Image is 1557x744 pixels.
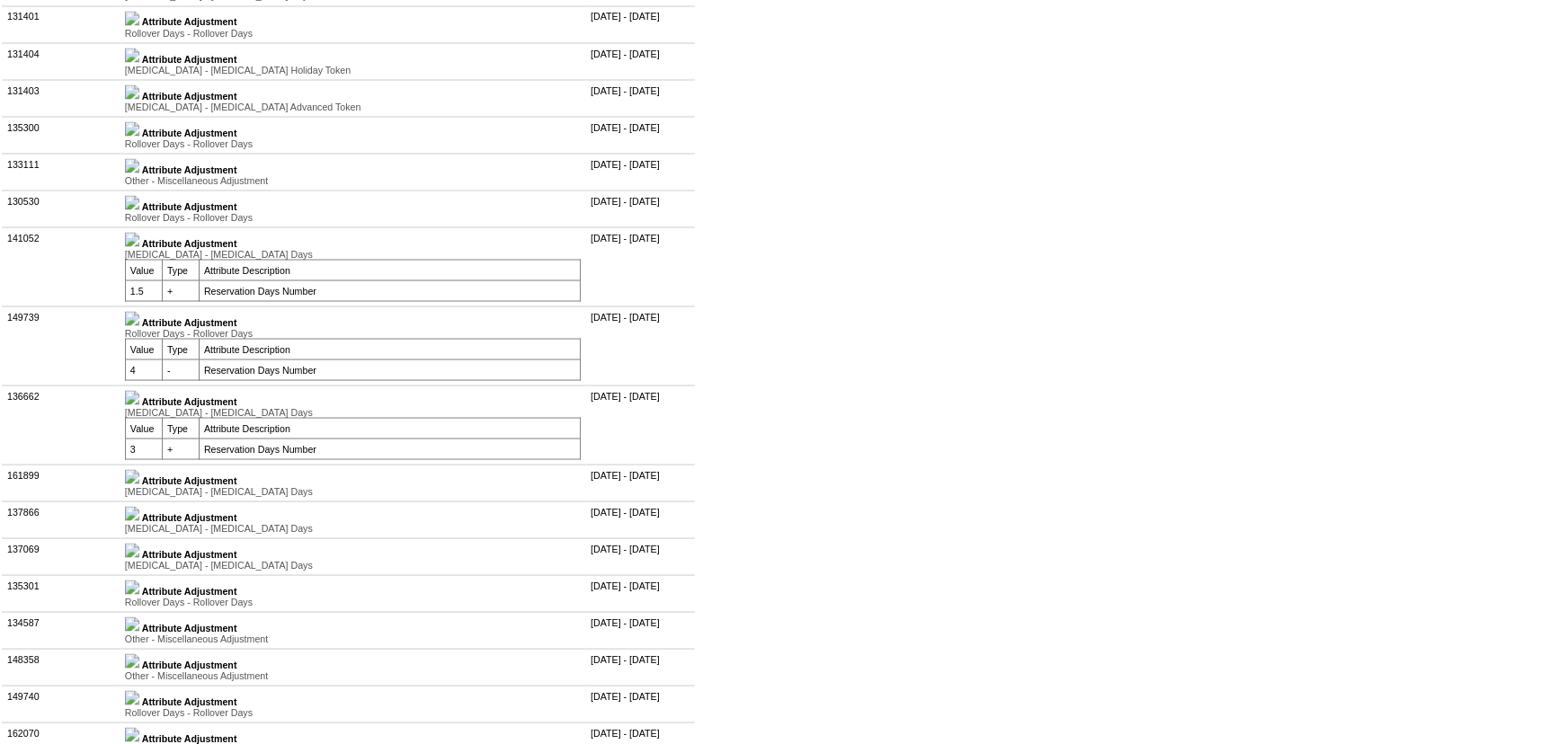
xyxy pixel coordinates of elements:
td: 131403 [3,79,120,116]
td: 149740 [3,685,120,722]
img: b_plus.gif [125,580,139,594]
td: 161899 [3,464,120,500]
img: b_minus.gif [125,311,139,325]
td: [DATE] - [DATE] [586,574,695,611]
img: b_plus.gif [125,506,139,520]
div: [MEDICAL_DATA] - [MEDICAL_DATA] Days [125,406,581,417]
img: b_minus.gif [125,390,139,404]
td: 136662 [3,385,120,464]
td: Type [162,338,199,359]
b: Attribute Adjustment [142,511,237,522]
td: 135300 [3,116,120,153]
img: b_plus.gif [125,195,139,209]
td: [DATE] - [DATE] [586,685,695,722]
img: b_minus.gif [125,232,139,246]
div: [MEDICAL_DATA] - [MEDICAL_DATA] Days [125,559,581,570]
td: 131401 [3,5,120,42]
td: [DATE] - [DATE] [586,42,695,79]
div: [MEDICAL_DATA] - [MEDICAL_DATA] Holiday Token [125,64,581,75]
img: b_plus.gif [125,653,139,668]
td: [DATE] - [DATE] [586,464,695,500]
td: [DATE] - [DATE] [586,385,695,464]
b: Attribute Adjustment [142,16,237,27]
td: Reservation Days Number [199,359,580,379]
div: Rollover Days - Rollover Days [125,596,581,607]
img: b_plus.gif [125,616,139,631]
td: Value [125,417,162,438]
b: Attribute Adjustment [142,237,237,248]
div: [MEDICAL_DATA] - [MEDICAL_DATA] Advanced Token [125,101,581,111]
td: 1.5 [125,279,162,300]
img: b_plus.gif [125,158,139,173]
td: 131404 [3,42,120,79]
td: [DATE] - [DATE] [586,611,695,648]
img: b_plus.gif [125,543,139,557]
td: [DATE] - [DATE] [586,226,695,306]
td: 137866 [3,500,120,537]
div: Other - Miscellaneous Adjustment [125,633,581,643]
b: Attribute Adjustment [142,695,237,706]
td: 141052 [3,226,120,306]
div: [MEDICAL_DATA] - [MEDICAL_DATA] Days [125,522,581,533]
td: 148358 [3,648,120,685]
td: Reservation Days Number [199,438,580,458]
b: Attribute Adjustment [142,474,237,485]
td: 134587 [3,611,120,648]
div: Rollover Days - Rollover Days [125,137,581,148]
img: b_plus.gif [125,11,139,25]
td: Attribute Description [199,417,580,438]
div: Other - Miscellaneous Adjustment [125,669,581,680]
div: [MEDICAL_DATA] - [MEDICAL_DATA] Days [125,248,581,259]
div: [MEDICAL_DATA] - [MEDICAL_DATA] Days [125,485,581,496]
td: 133111 [3,153,120,190]
img: b_plus.gif [125,690,139,704]
b: Attribute Adjustment [142,659,237,669]
td: + [162,438,199,458]
td: [DATE] - [DATE] [586,306,695,385]
div: Rollover Days - Rollover Days [125,327,581,338]
b: Attribute Adjustment [142,164,237,174]
td: Type [162,259,199,279]
div: Other - Miscellaneous Adjustment [125,174,581,185]
img: b_plus.gif [125,84,139,99]
td: [DATE] - [DATE] [586,648,695,685]
b: Attribute Adjustment [142,548,237,559]
td: 130530 [3,190,120,226]
div: Rollover Days - Rollover Days [125,706,581,717]
b: Attribute Adjustment [142,316,237,327]
b: Attribute Adjustment [142,585,237,596]
b: Attribute Adjustment [142,732,237,743]
b: Attribute Adjustment [142,90,237,101]
td: [DATE] - [DATE] [586,5,695,42]
b: Attribute Adjustment [142,395,237,406]
b: Attribute Adjustment [142,622,237,633]
td: Value [125,338,162,359]
img: b_plus.gif [125,469,139,483]
img: b_plus.gif [125,121,139,136]
td: Value [125,259,162,279]
td: [DATE] - [DATE] [586,79,695,116]
td: - [162,359,199,379]
div: Rollover Days - Rollover Days [125,211,581,222]
td: 135301 [3,574,120,611]
td: Attribute Description [199,259,580,279]
td: [DATE] - [DATE] [586,190,695,226]
b: Attribute Adjustment [142,127,237,137]
td: + [162,279,199,300]
td: Type [162,417,199,438]
td: Attribute Description [199,338,580,359]
td: Reservation Days Number [199,279,580,300]
td: 149739 [3,306,120,385]
td: 137069 [3,537,120,574]
img: b_plus.gif [125,727,139,741]
td: [DATE] - [DATE] [586,537,695,574]
td: 4 [125,359,162,379]
b: Attribute Adjustment [142,53,237,64]
td: 3 [125,438,162,458]
b: Attribute Adjustment [142,200,237,211]
img: b_plus.gif [125,48,139,62]
td: [DATE] - [DATE] [586,153,695,190]
td: [DATE] - [DATE] [586,116,695,153]
td: [DATE] - [DATE] [586,500,695,537]
div: Rollover Days - Rollover Days [125,27,581,38]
